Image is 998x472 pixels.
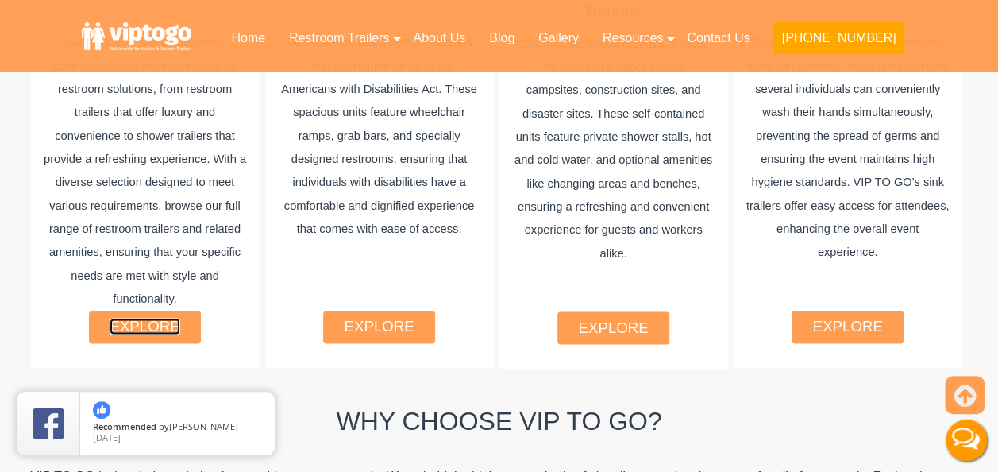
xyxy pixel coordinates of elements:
[578,319,648,336] a: explore
[93,420,156,432] span: Recommended
[93,431,121,443] span: [DATE]
[43,31,247,317] p: We have your sanitation needs covered with our extensive range of restroom solutions, from restro...
[934,408,998,472] button: Live Chat
[812,318,882,335] a: explore
[93,401,110,419] img: thumbs up icon
[277,21,401,56] a: Restroom Trailers
[110,318,179,335] a: explore
[33,408,64,439] img: Review Rating
[773,22,904,54] button: [PHONE_NUMBER]
[401,21,477,56] a: About Us
[477,21,526,56] a: Blog
[344,318,414,335] a: explore
[761,21,915,64] a: [PHONE_NUMBER]
[675,21,761,56] a: Contact Us
[31,404,968,438] h2: Why Choose VIP To GO?
[526,21,591,56] a: Gallery
[591,21,675,56] a: Resources
[746,31,950,317] p: Equipped with multiple sinks, running water, and mirrors, these units promote several individuals...
[169,420,238,432] span: [PERSON_NAME]
[219,21,277,56] a: Home
[93,422,262,433] span: by
[277,31,481,317] p: Our ADA-compliant restroom trailers meet the requirements of the Americans with Disabilities Act....
[511,33,715,319] p: Our portable shower rentals to meet the needs of outdoor events, campsites, construction sites, a...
